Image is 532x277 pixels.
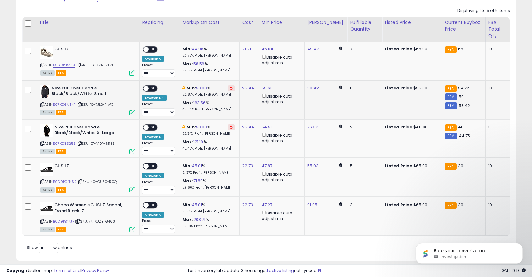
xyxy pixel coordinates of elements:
[182,85,235,97] div: %
[182,224,235,229] p: 52.10% Profit [PERSON_NAME]
[350,163,377,169] div: 5
[40,227,55,232] span: All listings currently available for purchase on Amazon
[182,93,235,97] p: 22.87% Profit [PERSON_NAME]
[56,187,66,193] span: FBA
[488,202,505,208] div: 10
[182,217,193,223] b: Max:
[182,163,192,169] b: Min:
[182,139,193,145] b: Max:
[182,61,235,73] div: %
[188,268,526,274] div: Last InventoryLab Update: 3 hours ago, not synced.
[262,54,300,66] div: Disable auto adjust min
[385,46,437,52] div: $65.00
[192,202,202,208] a: 45.01
[142,219,175,233] div: Preset:
[182,68,235,73] p: 25.13% Profit [PERSON_NAME]
[242,19,256,26] div: Cost
[53,179,76,184] a: B0D9PC4NSS
[307,46,319,52] a: 49.42
[193,178,203,184] a: 71.80
[385,202,413,208] b: Listed Price:
[56,227,66,232] span: FBA
[182,146,235,151] p: 40.40% Profit [PERSON_NAME]
[81,268,109,274] a: Privacy Policy
[27,245,72,251] span: Show: entries
[54,163,131,171] b: CUSHZ
[182,124,235,136] div: %
[182,209,235,214] p: 21.64% Profit [PERSON_NAME]
[40,202,135,231] div: ASIN:
[488,163,505,169] div: 10
[6,268,109,274] div: seller snap | |
[182,171,235,175] p: 21.37% Profit [PERSON_NAME]
[445,93,457,100] small: FBM
[267,268,294,274] a: 1 active listing
[40,110,55,115] span: All listings currently available for purchase on Amazon
[459,133,470,139] span: 44.75
[458,163,463,169] span: 30
[488,85,505,91] div: 10
[53,219,74,224] a: B0D9PB4KJP
[307,85,319,91] a: 90.42
[445,133,457,139] small: FBM
[196,85,207,91] a: 50.00
[54,202,131,215] b: Chaco Women's CUSHZ Sandal, Frond Black, 7
[445,46,456,53] small: FBA
[242,85,254,91] a: 25.44
[406,230,532,274] iframe: Intercom notifications message
[56,149,66,154] span: FBA
[142,173,164,178] div: Amazon AI
[6,268,29,274] strong: Copyright
[488,46,505,52] div: 10
[54,268,80,274] a: Terms of Use
[182,46,192,52] b: Min:
[262,85,272,91] a: 55.61
[445,85,456,92] small: FBA
[142,19,177,26] div: Repricing
[180,17,240,42] th: The percentage added to the cost of goods (COGS) that forms the calculator for Min & Max prices.
[307,124,318,130] a: 76.32
[40,46,135,75] div: ASIN:
[262,202,273,208] a: 47.27
[350,46,377,52] div: 7
[262,209,300,222] div: Disable auto adjust min
[182,54,235,58] p: 20.72% Profit [PERSON_NAME]
[142,95,167,101] div: Amazon AI *
[262,19,302,26] div: Min Price
[182,132,235,136] p: 23.34% Profit [PERSON_NAME]
[488,19,507,39] div: FBA Total Qty
[459,94,464,100] span: 50
[193,217,206,223] a: 208.71
[242,46,251,52] a: 21.21
[385,85,413,91] b: Listed Price:
[445,163,456,170] small: FBA
[182,178,193,184] b: Max:
[385,124,437,130] div: $48.00
[40,124,53,137] img: 31ds1u6CEtL._SL40_.jpg
[385,19,439,26] div: Listed Price
[182,185,235,190] p: 29.66% Profit [PERSON_NAME]
[182,61,193,67] b: Max:
[262,124,272,130] a: 54.51
[182,46,235,58] div: %
[262,171,300,183] div: Disable auto adjust min
[40,163,53,176] img: 315d01dCUcL._SL40_.jpg
[458,124,463,130] span: 48
[56,70,66,76] span: FBA
[40,124,135,154] div: ASIN:
[142,102,175,116] div: Preset:
[182,139,235,151] div: %
[56,110,66,115] span: FBA
[193,100,206,106] a: 163.56
[142,134,164,140] div: Amazon AI
[142,63,175,77] div: Preset:
[458,202,463,208] span: 30
[193,139,203,145] a: 121.19
[182,202,192,208] b: Min:
[262,163,273,169] a: 47.87
[39,19,137,26] div: Title
[385,202,437,208] div: $65.00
